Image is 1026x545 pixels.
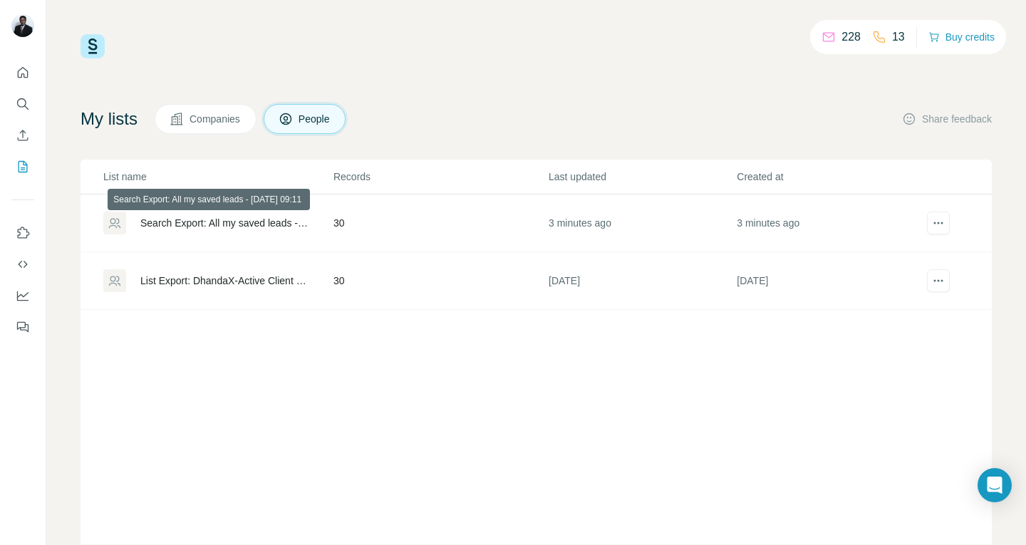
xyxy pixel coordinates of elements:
[11,14,34,37] img: Avatar
[190,112,242,126] span: Companies
[103,170,332,184] p: List name
[11,251,34,277] button: Use Surfe API
[978,468,1012,502] div: Open Intercom Messenger
[737,170,923,184] p: Created at
[81,34,105,58] img: Surfe Logo
[11,123,34,148] button: Enrich CSV
[140,216,309,230] div: Search Export: All my saved leads - [DATE] 09:11
[928,27,995,47] button: Buy credits
[841,28,861,46] p: 228
[11,91,34,117] button: Search
[902,112,992,126] button: Share feedback
[548,252,736,310] td: [DATE]
[140,274,309,288] div: List Export: DhandaX-Active Client List - [DATE] 10:44
[927,269,950,292] button: actions
[11,154,34,180] button: My lists
[11,283,34,308] button: Dashboard
[736,252,924,310] td: [DATE]
[333,170,547,184] p: Records
[549,170,735,184] p: Last updated
[11,220,34,246] button: Use Surfe on LinkedIn
[736,194,924,252] td: 3 minutes ago
[299,112,331,126] span: People
[892,28,905,46] p: 13
[927,212,950,234] button: actions
[333,194,548,252] td: 30
[81,108,138,130] h4: My lists
[333,252,548,310] td: 30
[11,60,34,85] button: Quick start
[548,194,736,252] td: 3 minutes ago
[11,314,34,340] button: Feedback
